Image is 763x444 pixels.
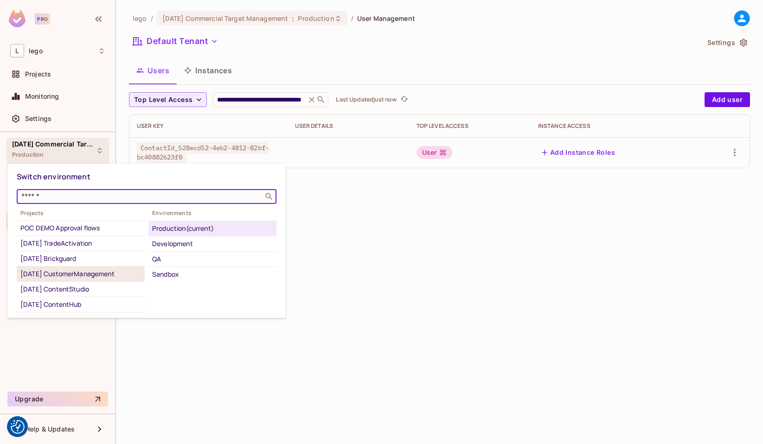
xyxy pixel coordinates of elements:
div: [DATE] CustomerManagement [20,268,141,279]
div: POC DEMO Approval flows [20,222,141,234]
div: Production (current) [152,223,273,234]
div: [DATE] Brickguard [20,253,141,264]
button: Consent Preferences [11,420,25,434]
div: [DATE] ContentHub [20,299,141,310]
div: Development [152,238,273,249]
div: QA [152,254,273,265]
div: Sandbox [152,269,273,280]
img: Revisit consent button [11,420,25,434]
span: Projects [17,209,145,217]
div: [DATE] TradeActivation [20,238,141,249]
div: [DATE] ContentStudio [20,284,141,295]
span: Environments [148,209,276,217]
span: Switch environment [17,171,90,182]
